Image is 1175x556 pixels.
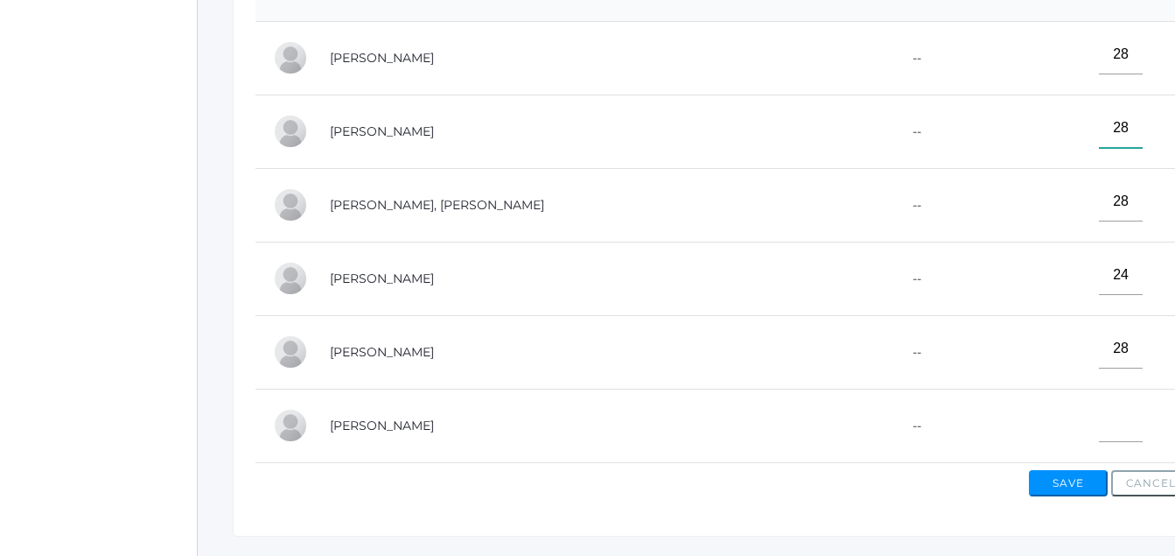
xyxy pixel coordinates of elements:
td: -- [781,168,1039,242]
a: [PERSON_NAME] [330,123,434,139]
td: -- [781,242,1039,315]
div: Thaddeus Rand [273,408,308,443]
div: Dylan Hammock [273,114,308,149]
button: Save [1029,470,1108,496]
div: Roman Moran [273,261,308,296]
a: [PERSON_NAME] [330,344,434,360]
td: -- [781,95,1039,168]
a: [PERSON_NAME] [330,271,434,286]
td: -- [781,315,1039,389]
td: -- [781,389,1039,462]
div: Roman Neufeld [273,334,308,369]
td: -- [781,21,1039,95]
a: [PERSON_NAME] [330,50,434,66]
div: Connor Moe [273,187,308,222]
a: [PERSON_NAME] [330,418,434,433]
a: [PERSON_NAME], [PERSON_NAME] [330,197,544,213]
div: Vonn Diedrich [273,40,308,75]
